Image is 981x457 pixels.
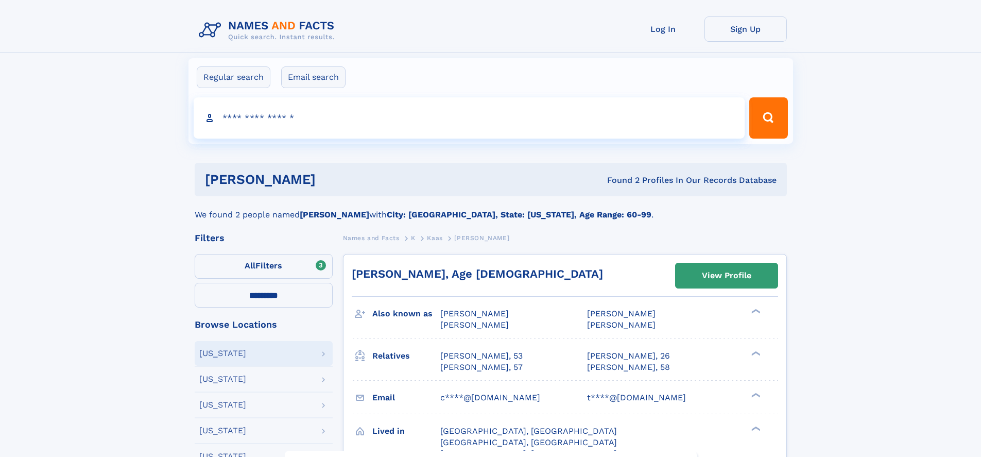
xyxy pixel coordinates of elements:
a: Kaas [427,231,442,244]
span: [PERSON_NAME] [454,234,509,242]
div: [US_STATE] [199,349,246,358]
span: [GEOGRAPHIC_DATA], [GEOGRAPHIC_DATA] [440,426,617,436]
b: [PERSON_NAME] [300,210,369,219]
input: search input [194,97,745,139]
span: [PERSON_NAME] [587,320,656,330]
a: [PERSON_NAME], Age [DEMOGRAPHIC_DATA] [352,267,603,280]
h3: Relatives [372,347,440,365]
label: Email search [281,66,346,88]
label: Regular search [197,66,270,88]
h3: Also known as [372,305,440,323]
span: [PERSON_NAME] [440,309,509,318]
span: [PERSON_NAME] [440,320,509,330]
div: [US_STATE] [199,401,246,409]
a: [PERSON_NAME], 58 [587,362,670,373]
div: [US_STATE] [199,375,246,383]
div: Filters [195,233,333,243]
a: [PERSON_NAME], 57 [440,362,523,373]
span: [PERSON_NAME] [587,309,656,318]
div: ❯ [749,392,761,398]
a: Sign Up [704,16,787,42]
span: All [245,261,255,270]
div: View Profile [702,264,751,287]
div: Found 2 Profiles In Our Records Database [461,175,777,186]
span: Kaas [427,234,442,242]
img: Logo Names and Facts [195,16,343,44]
button: Search Button [749,97,787,139]
div: We found 2 people named with . [195,196,787,221]
a: Log In [622,16,704,42]
a: K [411,231,416,244]
div: ❯ [749,425,761,432]
a: [PERSON_NAME], 26 [587,350,670,362]
div: Browse Locations [195,320,333,329]
span: K [411,234,416,242]
a: View Profile [676,263,778,288]
div: [US_STATE] [199,427,246,435]
b: City: [GEOGRAPHIC_DATA], State: [US_STATE], Age Range: 60-99 [387,210,651,219]
h1: [PERSON_NAME] [205,173,461,186]
h3: Lived in [372,422,440,440]
a: [PERSON_NAME], 53 [440,350,523,362]
label: Filters [195,254,333,279]
h3: Email [372,389,440,407]
div: ❯ [749,350,761,357]
span: [GEOGRAPHIC_DATA], [GEOGRAPHIC_DATA] [440,437,617,447]
a: Names and Facts [343,231,400,244]
div: ❯ [749,308,761,315]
